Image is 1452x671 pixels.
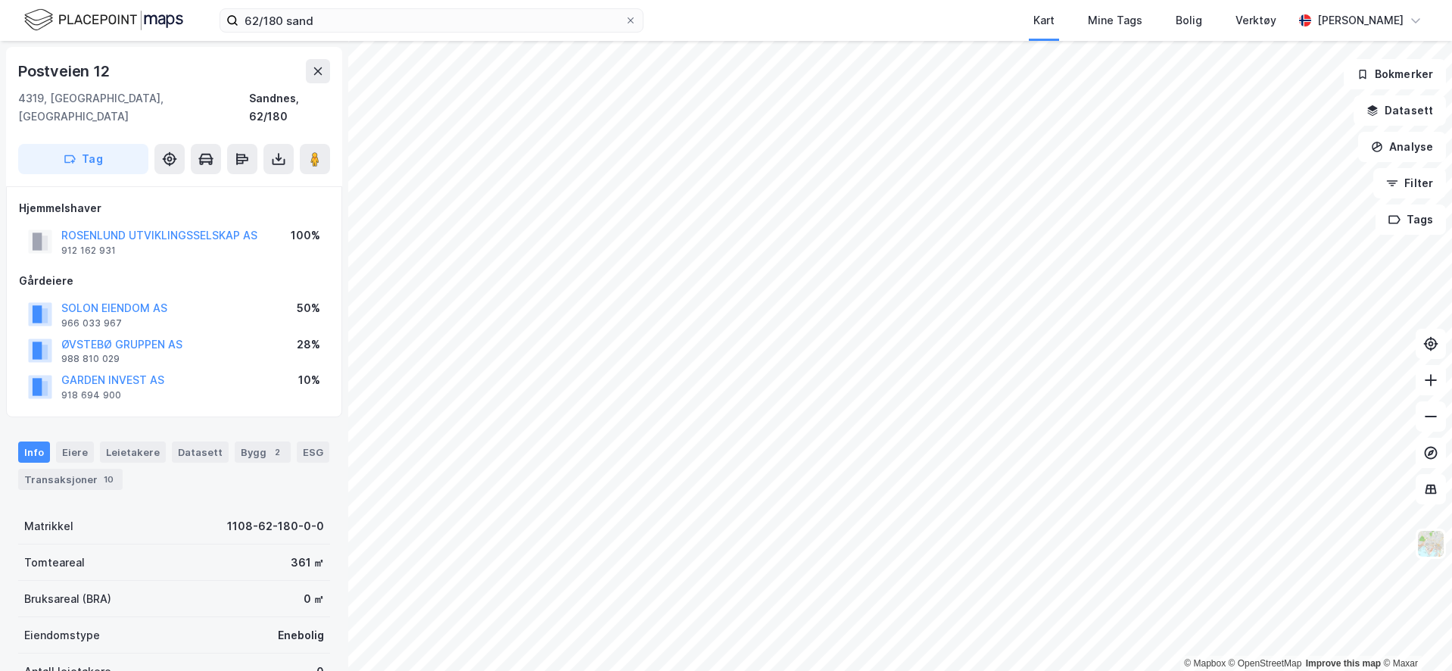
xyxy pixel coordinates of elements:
[291,554,324,572] div: 361 ㎡
[172,442,229,463] div: Datasett
[19,272,329,290] div: Gårdeiere
[1317,11,1404,30] div: [PERSON_NAME]
[24,626,100,644] div: Eiendomstype
[24,590,111,608] div: Bruksareal (BRA)
[1373,168,1446,198] button: Filter
[1235,11,1276,30] div: Verktøy
[1358,132,1446,162] button: Analyse
[1344,59,1446,89] button: Bokmerker
[61,245,116,257] div: 912 162 931
[1176,11,1202,30] div: Bolig
[56,442,94,463] div: Eiere
[1229,658,1302,669] a: OpenStreetMap
[270,445,285,460] div: 2
[238,9,625,32] input: Søk på adresse, matrikkel, gårdeiere, leietakere eller personer
[19,199,329,217] div: Hjemmelshaver
[1376,598,1452,671] div: Kontrollprogram for chat
[18,59,113,83] div: Postveien 12
[24,7,183,33] img: logo.f888ab2527a4732fd821a326f86c7f29.svg
[249,89,330,126] div: Sandnes, 62/180
[297,335,320,354] div: 28%
[235,442,291,463] div: Bygg
[1416,529,1445,558] img: Z
[291,226,320,245] div: 100%
[297,299,320,317] div: 50%
[297,442,329,463] div: ESG
[24,554,85,572] div: Tomteareal
[1376,598,1452,671] iframe: Chat Widget
[101,472,117,487] div: 10
[18,89,249,126] div: 4319, [GEOGRAPHIC_DATA], [GEOGRAPHIC_DATA]
[227,517,324,535] div: 1108-62-180-0-0
[18,442,50,463] div: Info
[1184,658,1226,669] a: Mapbox
[61,317,122,329] div: 966 033 967
[18,144,148,174] button: Tag
[61,353,120,365] div: 988 810 029
[1354,95,1446,126] button: Datasett
[1033,11,1055,30] div: Kart
[1088,11,1142,30] div: Mine Tags
[298,371,320,389] div: 10%
[18,469,123,490] div: Transaksjoner
[1306,658,1381,669] a: Improve this map
[304,590,324,608] div: 0 ㎡
[1376,204,1446,235] button: Tags
[24,517,73,535] div: Matrikkel
[278,626,324,644] div: Enebolig
[61,389,121,401] div: 918 694 900
[100,442,166,463] div: Leietakere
